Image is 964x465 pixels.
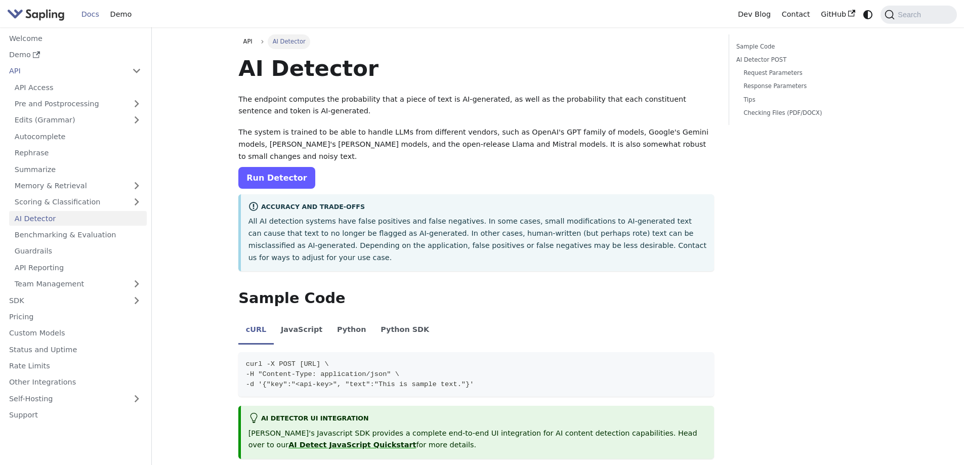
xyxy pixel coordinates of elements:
[4,326,147,341] a: Custom Models
[895,11,927,19] span: Search
[9,129,147,144] a: Autocomplete
[9,260,147,275] a: API Reporting
[248,428,707,452] p: [PERSON_NAME]'s Javascript SDK provides a complete end-to-end UI integration for AI content detec...
[4,48,147,62] a: Demo
[4,375,147,390] a: Other Integrations
[4,408,147,422] a: Support
[743,68,870,78] a: Request Parameters
[881,6,956,24] button: Search (Command+K)
[248,413,707,425] div: AI Detector UI integration
[743,95,870,105] a: Tips
[238,126,714,162] p: The system is trained to be able to handle LLMs from different vendors, such as OpenAI's GPT fami...
[861,7,875,22] button: Switch between dark and light mode (currently system mode)
[743,108,870,118] a: Checking Files (PDF/DOCX)
[4,359,147,373] a: Rate Limits
[9,97,147,111] a: Pre and Postprocessing
[238,94,714,118] p: The endpoint computes the probability that a piece of text is AI-generated, as well as the probab...
[4,31,147,46] a: Welcome
[238,34,714,49] nav: Breadcrumbs
[9,146,147,160] a: Rephrase
[9,113,147,128] a: Edits (Grammar)
[248,216,707,264] p: All AI detection systems have false positives and false negatives. In some cases, small modificat...
[238,167,315,189] a: Run Detector
[4,310,147,324] a: Pricing
[238,289,714,308] h2: Sample Code
[815,7,860,22] a: GitHub
[776,7,816,22] a: Contact
[732,7,776,22] a: Dev Blog
[4,293,127,308] a: SDK
[268,34,310,49] span: AI Detector
[9,244,147,259] a: Guardrails
[288,441,416,449] a: AI Detect JavaScript Quickstart
[274,317,330,345] li: JavaScript
[243,38,253,45] span: API
[4,64,127,78] a: API
[9,228,147,242] a: Benchmarking & Evaluation
[238,34,257,49] a: API
[9,162,147,177] a: Summarize
[127,64,147,78] button: Collapse sidebar category 'API'
[743,81,870,91] a: Response Parameters
[9,277,147,291] a: Team Management
[9,80,147,95] a: API Access
[76,7,105,22] a: Docs
[736,42,873,52] a: Sample Code
[373,317,437,345] li: Python SDK
[4,391,147,406] a: Self-Hosting
[246,360,329,368] span: curl -X POST [URL] \
[4,342,147,357] a: Status and Uptime
[9,179,147,193] a: Memory & Retrieval
[736,55,873,65] a: AI Detector POST
[127,293,147,308] button: Expand sidebar category 'SDK'
[330,317,373,345] li: Python
[9,211,147,226] a: AI Detector
[9,195,147,209] a: Scoring & Classification
[246,370,399,378] span: -H "Content-Type: application/json" \
[105,7,137,22] a: Demo
[7,7,68,22] a: Sapling.aiSapling.ai
[248,201,707,214] div: Accuracy and Trade-offs
[246,381,474,388] span: -d '{"key":"<api-key>", "text":"This is sample text."}'
[238,55,714,82] h1: AI Detector
[7,7,65,22] img: Sapling.ai
[238,317,273,345] li: cURL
